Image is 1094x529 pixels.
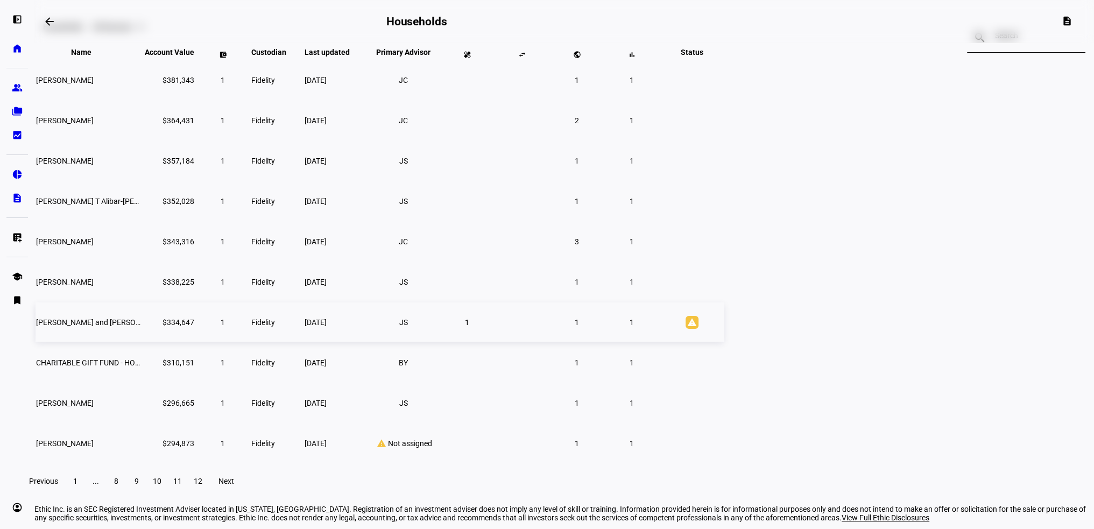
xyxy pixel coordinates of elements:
[305,116,327,125] span: [DATE]
[394,313,413,332] li: JS
[251,278,275,286] span: Fidelity
[144,424,195,463] td: $294,873
[144,262,195,301] td: $338,225
[575,439,579,448] span: 1
[375,439,388,448] mat-icon: warning
[36,318,167,327] span: America Ferrera and Ryan Williams
[386,15,447,28] h2: Households
[251,318,275,327] span: Fidelity
[251,399,275,407] span: Fidelity
[251,76,275,84] span: Fidelity
[144,101,195,140] td: $364,431
[465,318,469,327] span: 1
[107,470,126,492] button: 8
[221,76,225,84] span: 1
[43,15,56,28] mat-icon: arrow_backwards
[12,295,23,306] eth-mat-symbol: bookmark
[12,232,23,243] eth-mat-symbol: list_alt_add
[6,77,28,98] a: group
[29,477,58,485] span: Previous
[144,302,195,342] td: $334,647
[251,237,275,246] span: Fidelity
[114,477,118,485] span: 8
[575,358,579,367] span: 1
[394,393,413,413] li: JS
[305,399,327,407] span: [DATE]
[12,14,23,25] eth-mat-symbol: left_panel_open
[575,157,579,165] span: 1
[36,399,94,407] span: Pavun Shanker Shetty
[6,124,28,146] a: bid_landscape
[630,197,634,206] span: 1
[368,48,439,57] span: Primary Advisor
[6,38,28,59] a: home
[251,157,275,165] span: Fidelity
[147,470,167,492] button: 10
[394,192,413,211] li: JS
[144,60,195,100] td: $381,343
[630,358,634,367] span: 1
[144,181,195,221] td: $352,028
[71,48,108,57] span: Name
[145,48,194,57] span: Account Value
[66,470,85,492] button: 1
[36,116,94,125] span: Benito Gardner Skinner
[36,278,94,286] span: Jobeth Williams
[368,439,439,448] div: Not assigned
[394,272,413,292] li: JS
[305,358,327,367] span: [DATE]
[842,513,929,522] span: View Full Ethic Disclosures
[251,197,275,206] span: Fidelity
[630,237,634,246] span: 1
[221,399,225,407] span: 1
[575,76,579,84] span: 1
[6,101,28,122] a: folder_copy
[394,232,413,251] li: JC
[575,278,579,286] span: 1
[394,151,413,171] li: JS
[6,187,28,209] a: description
[188,470,208,492] button: 12
[23,470,65,492] button: Previous
[394,111,413,130] li: JC
[194,477,202,485] span: 12
[305,237,327,246] span: [DATE]
[575,399,579,407] span: 1
[12,82,23,93] eth-mat-symbol: group
[394,353,413,372] li: BY
[251,439,275,448] span: Fidelity
[144,222,195,261] td: $343,316
[12,169,23,180] eth-mat-symbol: pie_chart
[221,237,225,246] span: 1
[221,439,225,448] span: 1
[218,477,234,485] span: Next
[209,470,243,492] button: Next
[630,399,634,407] span: 1
[251,48,302,57] span: Custodian
[673,48,711,57] span: Status
[12,106,23,117] eth-mat-symbol: folder_copy
[221,318,225,327] span: 1
[630,318,634,327] span: 1
[127,470,146,492] button: 9
[12,271,23,282] eth-mat-symbol: school
[144,383,195,422] td: $296,665
[36,358,165,367] span: CHARITABLE GIFT FUND - HOANGDAF
[135,477,139,485] span: 9
[12,130,23,140] eth-mat-symbol: bid_landscape
[575,116,579,125] span: 2
[221,197,225,206] span: 1
[36,439,94,448] span: Andrew J Steinthal
[305,318,327,327] span: [DATE]
[686,316,698,329] mat-icon: warning
[305,197,327,206] span: [DATE]
[221,358,225,367] span: 1
[221,278,225,286] span: 1
[12,43,23,54] eth-mat-symbol: home
[12,502,23,513] eth-mat-symbol: account_circle
[251,116,275,125] span: Fidelity
[251,358,275,367] span: Fidelity
[575,318,579,327] span: 1
[6,164,28,185] a: pie_chart
[630,278,634,286] span: 1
